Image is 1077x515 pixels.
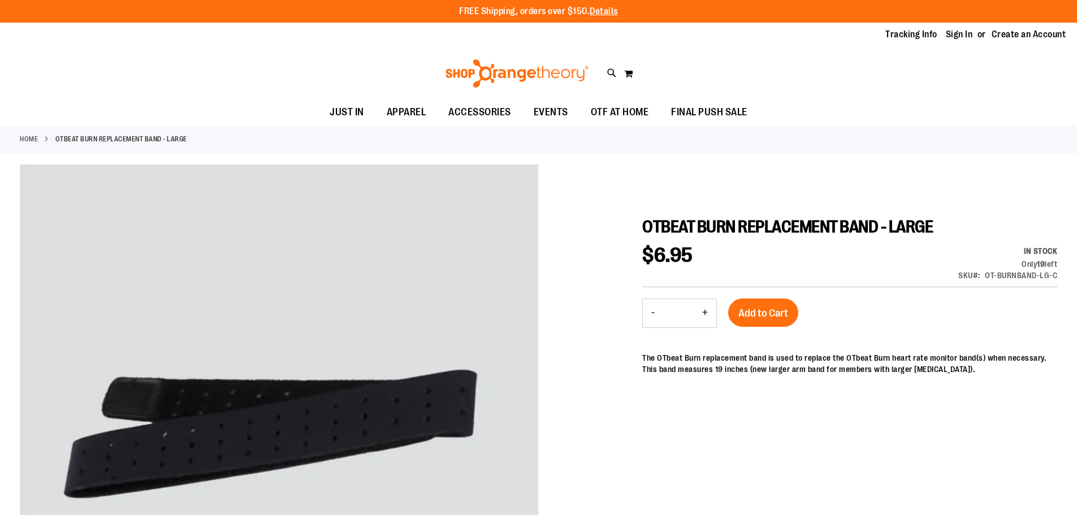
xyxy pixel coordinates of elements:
[958,245,1057,257] div: Availability
[738,307,788,319] span: Add to Cart
[534,99,568,125] span: EVENTS
[591,99,649,125] span: OTF AT HOME
[330,99,364,125] span: JUST IN
[642,352,1057,375] p: The OTbeat Burn replacement band is used to replace the OTbeat Burn heart rate monitor band(s) wh...
[671,99,747,125] span: FINAL PUSH SALE
[660,99,759,125] a: FINAL PUSH SALE
[55,134,187,144] strong: OTBEAT BURN REPLACEMENT BAND - LARGE
[642,217,933,236] span: OTBEAT BURN REPLACEMENT BAND - LARGE
[448,99,511,125] span: ACCESSORIES
[885,28,937,41] a: Tracking Info
[590,6,618,16] a: Details
[643,299,663,327] button: Decrease product quantity
[694,299,716,327] button: Increase product quantity
[728,298,798,327] button: Add to Cart
[318,99,375,125] a: JUST IN
[375,99,438,125] a: APPAREL
[958,271,980,280] strong: SKU
[642,244,693,267] span: $6.95
[387,99,426,125] span: APPAREL
[20,134,38,144] a: Home
[958,258,1057,270] div: Only 19 left
[459,5,618,18] p: FREE Shipping, orders over $150.
[985,270,1057,281] div: OT-BURNBAND-LG-C
[946,28,973,41] a: Sign In
[444,59,590,88] img: Shop Orangetheory
[663,300,694,327] input: Product quantity
[992,28,1066,41] a: Create an Account
[1024,246,1057,256] span: In stock
[522,99,579,125] a: EVENTS
[579,99,660,125] a: OTF AT HOME
[437,99,522,125] a: ACCESSORIES
[1037,259,1045,269] strong: 19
